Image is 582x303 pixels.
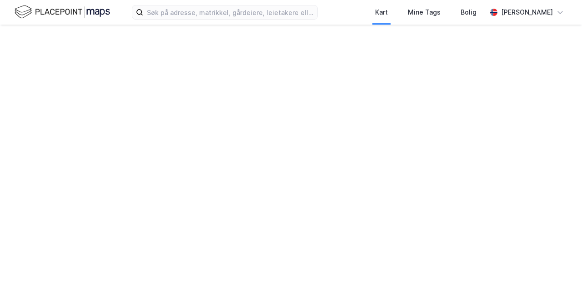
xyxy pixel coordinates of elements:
img: logo.f888ab2527a4732fd821a326f86c7f29.svg [15,4,110,20]
div: [PERSON_NAME] [501,7,553,18]
div: Kart [375,7,388,18]
input: Søk på adresse, matrikkel, gårdeiere, leietakere eller personer [143,5,317,19]
div: Mine Tags [408,7,441,18]
div: Bolig [461,7,477,18]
